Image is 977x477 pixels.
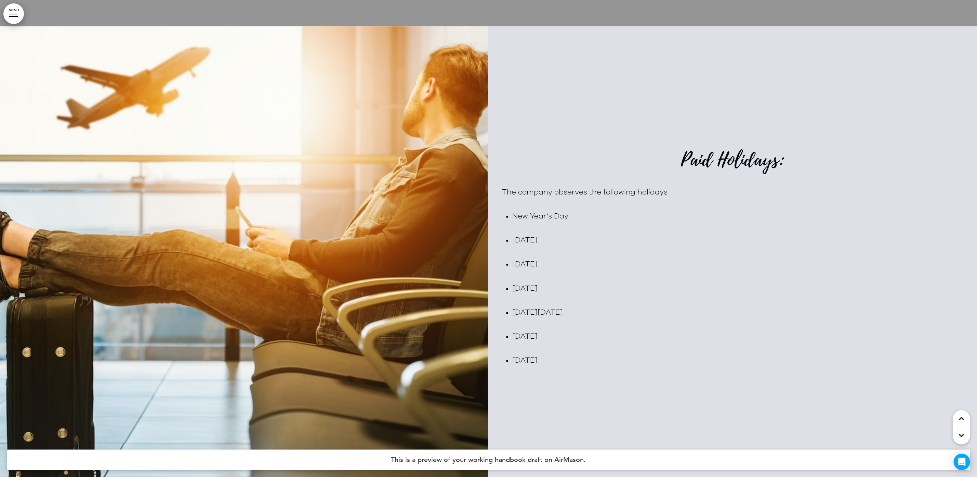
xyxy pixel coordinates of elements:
[502,151,964,170] h1: Paid Holidays:
[513,213,569,220] a: New Year’s Day
[513,333,538,340] span: [DATE]
[7,450,970,470] h4: This is a preview of your working handbook draft on AirMason.
[513,237,538,244] a: [DATE]
[502,189,668,196] span: The company observes the following holidays
[513,309,563,316] span: [DATE][DATE]
[513,285,538,292] a: [DATE]
[513,261,538,268] a: [DATE]
[3,3,24,24] a: MENU
[954,454,970,470] div: Open Intercom Messenger
[513,357,538,365] span: [DATE]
